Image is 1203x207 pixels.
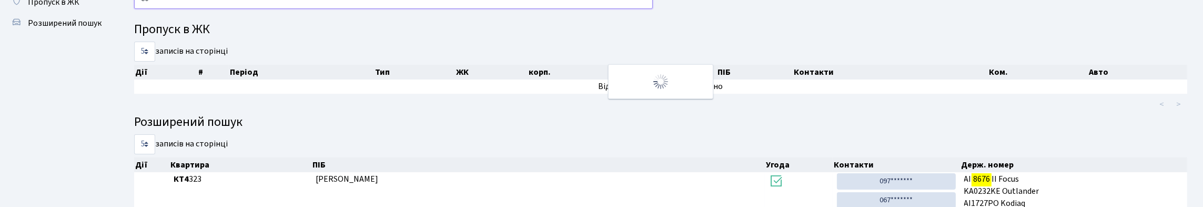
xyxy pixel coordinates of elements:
th: ПІБ [311,157,765,172]
th: Період [229,65,374,80]
span: 323 [174,173,307,185]
h4: Пропуск в ЖК [134,22,1187,37]
h4: Розширений пошук [134,115,1187,130]
th: Тип [374,65,454,80]
th: Ком. [988,65,1088,80]
th: # [197,65,229,80]
mark: 8676 [972,172,992,186]
th: Контакти [793,65,988,80]
th: ПІБ [716,65,793,80]
th: Дії [134,157,169,172]
th: ЖК [455,65,528,80]
th: Квартира [169,157,311,172]
th: Авто [1088,65,1188,80]
th: Держ. номер [960,157,1187,172]
select: записів на сторінці [134,134,155,154]
th: корп. [528,65,645,80]
span: Розширений пошук [28,17,102,29]
span: [PERSON_NAME] [316,173,378,185]
label: записів на сторінці [134,134,228,154]
b: КТ4 [174,173,189,185]
label: записів на сторінці [134,42,228,62]
select: записів на сторінці [134,42,155,62]
a: Розширений пошук [5,13,110,34]
th: Угода [765,157,833,172]
td: Відповідних записів не знайдено [134,80,1187,94]
th: Контакти [833,157,960,172]
img: Обробка... [652,73,669,90]
th: Дії [134,65,197,80]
